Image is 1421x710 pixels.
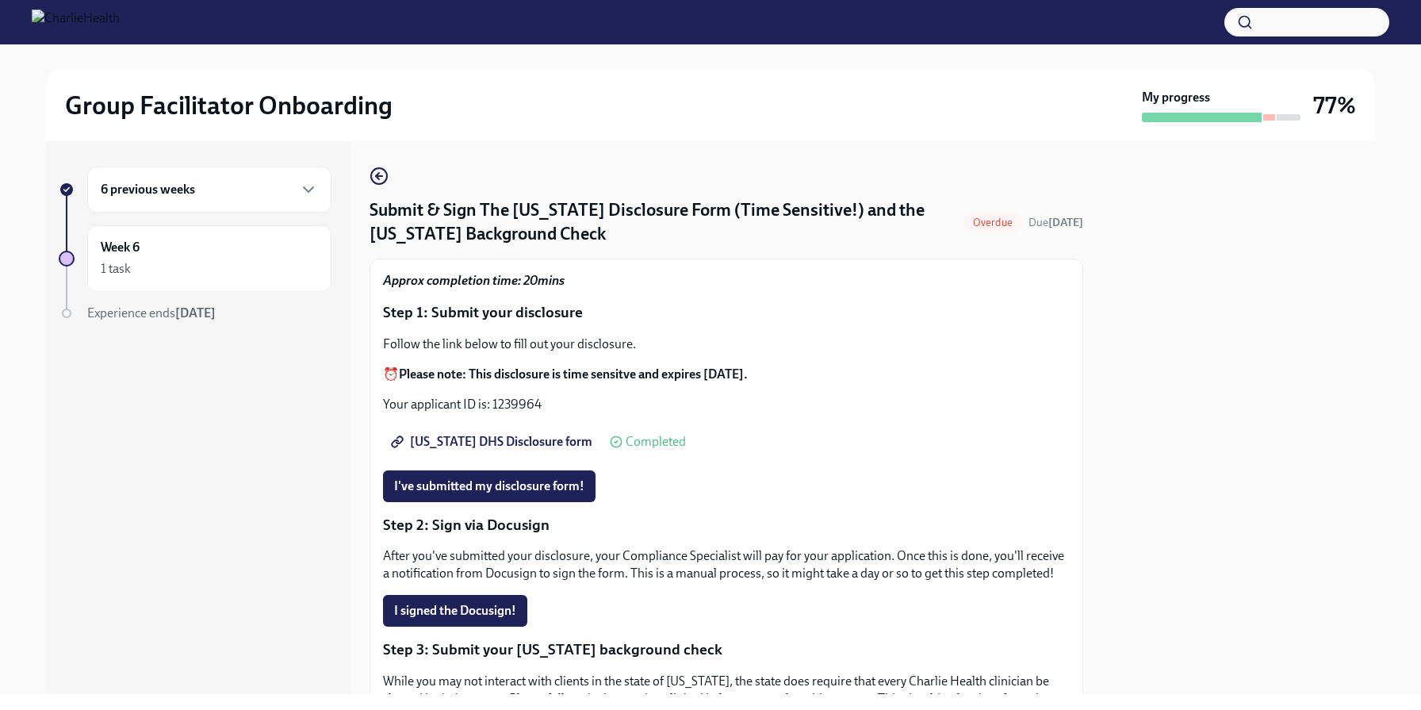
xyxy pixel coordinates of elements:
strong: [DATE] [1048,216,1083,229]
button: I've submitted my disclosure form! [383,470,596,502]
p: Your applicant ID is: 1239964 [383,396,1070,413]
a: Week 61 task [59,225,331,292]
a: [US_STATE] DHS Disclosure form [383,426,603,458]
h3: 77% [1313,91,1356,120]
span: Experience ends [87,305,216,320]
p: After you've submitted your disclosure, your Compliance Specialist will pay for your application.... [383,547,1070,582]
button: I signed the Docusign! [383,595,527,627]
span: Overdue [963,217,1022,228]
p: Step 2: Sign via Docusign [383,515,1070,535]
strong: Please note: This disclosure is time sensitve and expires [DATE]. [399,367,748,382]
strong: Approx completion time: 20mins [383,273,565,288]
p: Step 1: Submit your disclosure [383,302,1070,323]
h6: Week 6 [101,239,140,256]
span: Due [1028,216,1083,229]
span: Completed [626,436,686,448]
h6: 6 previous weeks [101,181,195,198]
span: [US_STATE] DHS Disclosure form [394,434,592,450]
p: Follow the link below to fill out your disclosure. [383,336,1070,353]
p: Step 3: Submit your [US_STATE] background check [383,639,1070,660]
span: July 16th, 2025 09:00 [1028,215,1083,230]
div: 6 previous weeks [87,167,331,213]
img: CharlieHealth [32,10,120,35]
div: 1 task [101,260,131,278]
p: ⏰ [383,366,1070,383]
span: I've submitted my disclosure form! [394,478,584,494]
span: I signed the Docusign! [394,603,516,619]
h4: Submit & Sign The [US_STATE] Disclosure Form (Time Sensitive!) and the [US_STATE] Background Check [370,198,957,246]
strong: My progress [1142,89,1210,106]
strong: [DATE] [175,305,216,320]
h2: Group Facilitator Onboarding [65,90,393,121]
